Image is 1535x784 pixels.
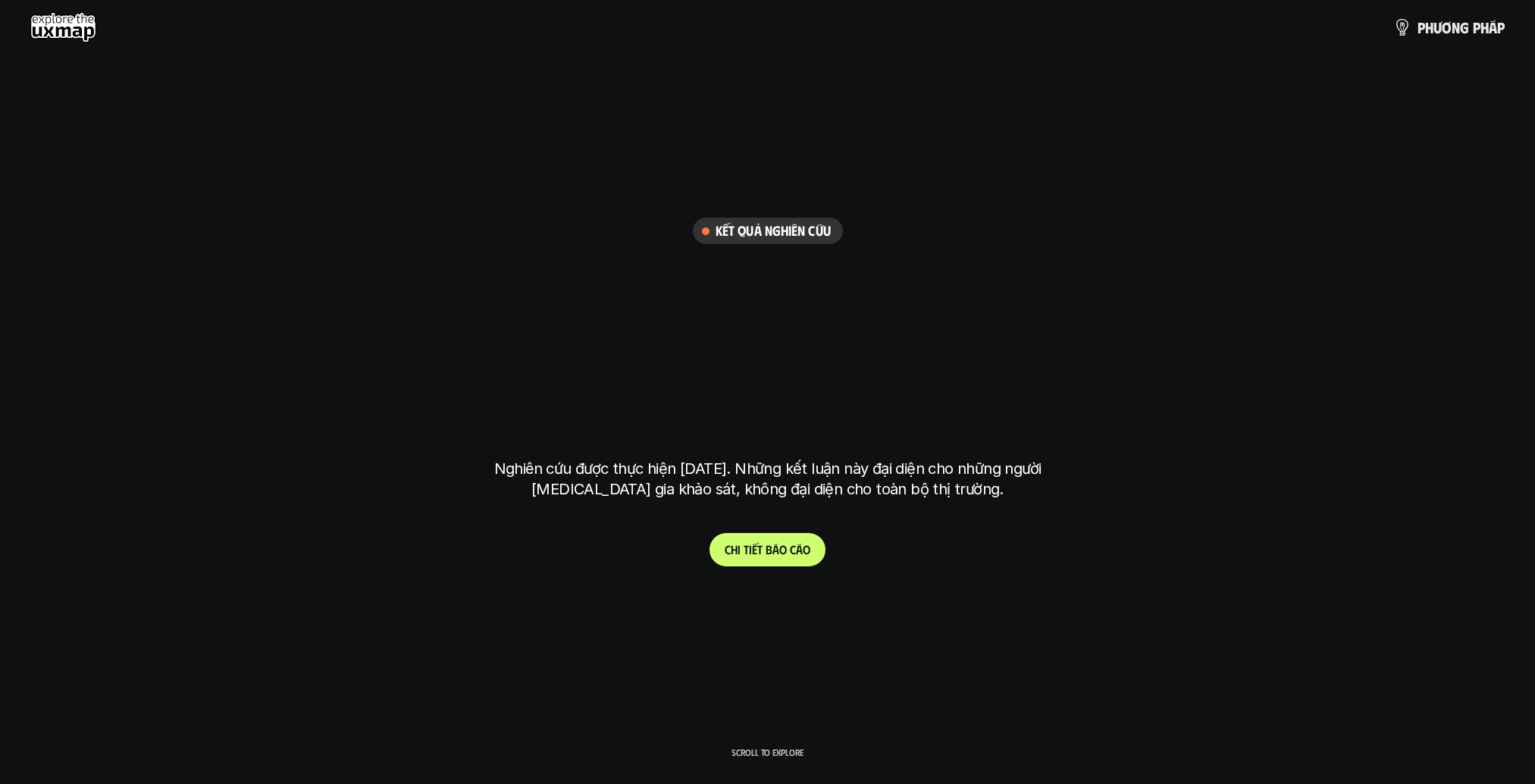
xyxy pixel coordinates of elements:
[1418,19,1425,36] span: p
[1497,19,1505,36] span: p
[716,222,831,240] h6: Kết quả nghiên cứu
[1480,19,1489,36] span: h
[738,542,741,557] span: i
[1460,19,1469,36] span: g
[1442,19,1452,36] span: ơ
[796,542,803,557] span: á
[1473,19,1480,36] span: p
[779,542,787,557] span: o
[731,747,804,757] p: Scroll to explore
[1425,19,1433,36] span: h
[1433,19,1442,36] span: ư
[803,542,810,557] span: o
[491,260,1045,324] h1: phạm vi công việc của
[752,542,757,557] span: ế
[749,542,752,557] span: i
[484,459,1052,500] p: Nghiên cứu được thực hiện [DATE]. Những kết luận này đại diện cho những người [MEDICAL_DATA] gia ...
[790,542,796,557] span: c
[497,380,1038,444] h1: tại [GEOGRAPHIC_DATA]
[744,542,749,557] span: t
[710,533,825,566] a: Chitiếtbáocáo
[772,542,779,557] span: á
[757,542,763,557] span: t
[1452,19,1460,36] span: n
[1489,19,1497,36] span: á
[731,542,738,557] span: h
[766,542,772,557] span: b
[725,542,731,557] span: C
[1393,12,1505,42] a: phươngpháp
